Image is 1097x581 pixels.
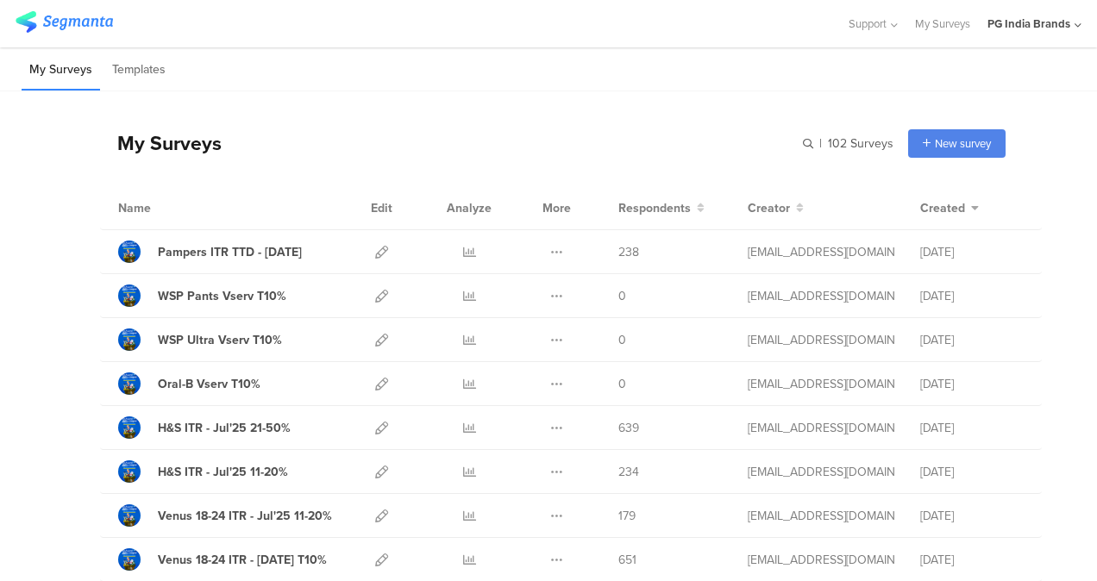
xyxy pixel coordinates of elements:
[748,331,894,349] div: kar.s.1@pg.com
[118,328,282,351] a: WSP Ultra Vserv T10%
[118,548,327,571] a: Venus 18-24 ITR - [DATE] T10%
[987,16,1070,32] div: PG India Brands
[748,507,894,525] div: kar.s.1@pg.com
[22,50,100,91] li: My Surveys
[618,507,636,525] span: 179
[817,134,824,153] span: |
[920,243,1024,261] div: [DATE]
[158,463,288,481] div: H&S ITR - Jul'25 11-20%
[618,199,691,217] span: Respondents
[849,16,887,32] span: Support
[920,463,1024,481] div: [DATE]
[16,11,113,33] img: segmanta logo
[158,287,286,305] div: WSP Pants Vserv T10%
[158,375,260,393] div: Oral-B Vserv T10%
[363,186,400,229] div: Edit
[618,331,626,349] span: 0
[920,419,1024,437] div: [DATE]
[118,241,302,263] a: Pampers ITR TTD - [DATE]
[118,372,260,395] a: Oral-B Vserv T10%
[158,507,332,525] div: Venus 18-24 ITR - Jul'25 11-20%
[104,50,173,91] li: Templates
[158,331,282,349] div: WSP Ultra Vserv T10%
[618,463,639,481] span: 234
[118,504,332,527] a: Venus 18-24 ITR - Jul'25 11-20%
[748,463,894,481] div: kar.s.1@pg.com
[118,416,291,439] a: H&S ITR - Jul'25 21-50%
[935,135,991,152] span: New survey
[618,287,626,305] span: 0
[748,199,804,217] button: Creator
[828,134,893,153] span: 102 Surveys
[618,243,639,261] span: 238
[920,199,965,217] span: Created
[158,551,327,569] div: Venus 18-24 ITR - Jul'25 T10%
[748,243,894,261] div: kar.s.1@pg.com
[748,199,790,217] span: Creator
[618,199,705,217] button: Respondents
[618,419,639,437] span: 639
[158,419,291,437] div: H&S ITR - Jul'25 21-50%
[748,287,894,305] div: kar.s.1@pg.com
[538,186,575,229] div: More
[118,199,222,217] div: Name
[443,186,495,229] div: Analyze
[618,551,636,569] span: 651
[920,287,1024,305] div: [DATE]
[118,284,286,307] a: WSP Pants Vserv T10%
[920,331,1024,349] div: [DATE]
[748,419,894,437] div: kar.s.1@pg.com
[920,375,1024,393] div: [DATE]
[618,375,626,393] span: 0
[158,243,302,261] div: Pampers ITR TTD - Aug'25
[748,375,894,393] div: kar.s.1@pg.com
[920,507,1024,525] div: [DATE]
[920,551,1024,569] div: [DATE]
[748,551,894,569] div: kar.s.1@pg.com
[118,460,288,483] a: H&S ITR - Jul'25 11-20%
[920,199,979,217] button: Created
[100,128,222,158] div: My Surveys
